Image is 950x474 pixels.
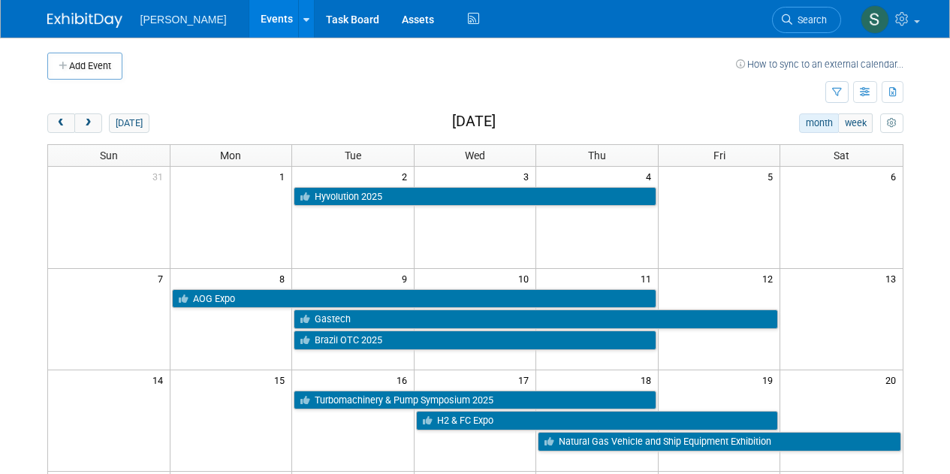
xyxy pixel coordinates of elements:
span: Sat [834,149,849,162]
a: Search [772,7,841,33]
button: next [74,113,102,133]
button: Add Event [47,53,122,80]
span: Wed [465,149,485,162]
span: 12 [761,269,780,288]
span: 13 [884,269,903,288]
a: Brazil OTC 2025 [294,331,656,350]
span: 17 [517,370,535,389]
span: 10 [517,269,535,288]
span: Sun [100,149,118,162]
h2: [DATE] [452,113,496,130]
button: week [838,113,873,133]
span: 15 [273,370,291,389]
span: 3 [522,167,535,186]
span: Search [792,14,827,26]
span: 1 [278,167,291,186]
span: Mon [220,149,241,162]
a: How to sync to an external calendar... [736,59,903,70]
a: Natural Gas Vehicle and Ship Equipment Exhibition [538,432,900,451]
span: 4 [644,167,658,186]
button: [DATE] [109,113,149,133]
img: ExhibitDay [47,13,122,28]
span: 5 [766,167,780,186]
span: 18 [639,370,658,389]
span: 6 [889,167,903,186]
span: Thu [588,149,606,162]
span: [PERSON_NAME] [140,14,227,26]
span: 11 [639,269,658,288]
a: H2 & FC Expo [416,411,779,430]
span: 19 [761,370,780,389]
span: 14 [151,370,170,389]
a: Hyvolution 2025 [294,187,656,207]
span: Fri [713,149,725,162]
span: 7 [156,269,170,288]
a: Gastech [294,309,778,329]
a: Turbomachinery & Pump Symposium 2025 [294,391,656,410]
span: 20 [884,370,903,389]
img: Skye Tuinei [861,5,889,34]
span: 8 [278,269,291,288]
i: Personalize Calendar [887,119,897,128]
span: 16 [395,370,414,389]
button: prev [47,113,75,133]
span: Tue [345,149,361,162]
button: month [799,113,839,133]
span: 2 [400,167,414,186]
span: 9 [400,269,414,288]
span: 31 [151,167,170,186]
a: AOG Expo [172,289,656,309]
button: myCustomButton [880,113,903,133]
